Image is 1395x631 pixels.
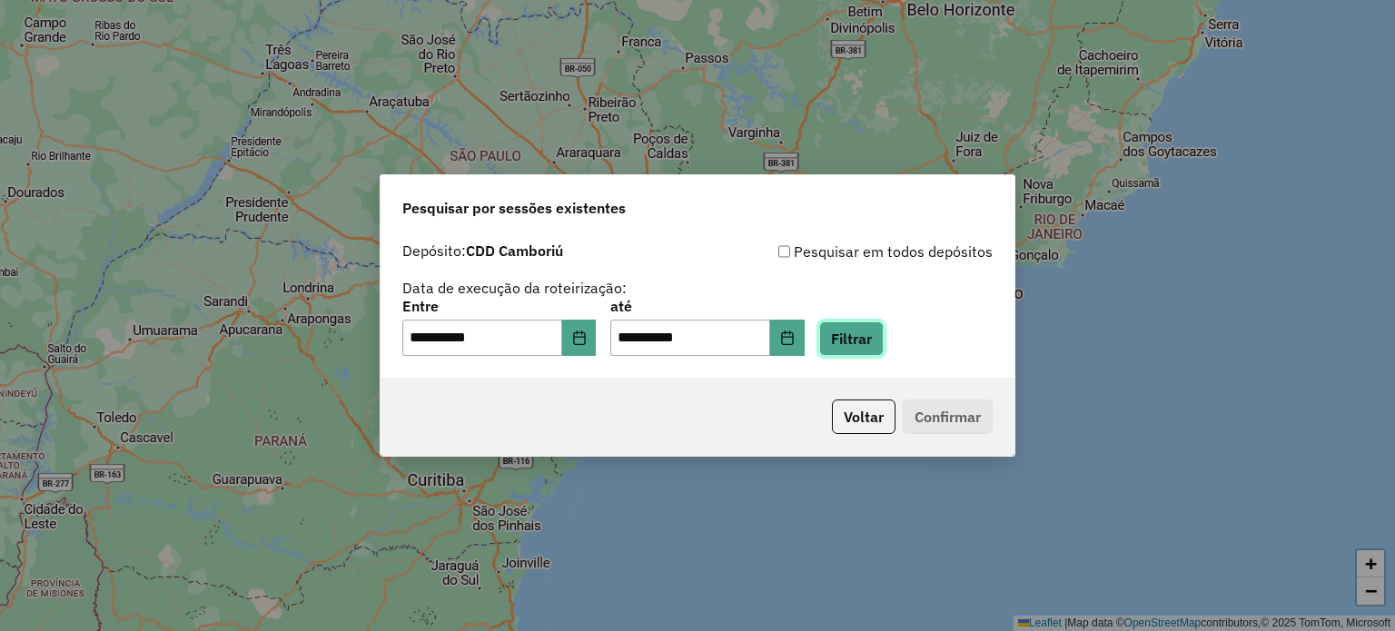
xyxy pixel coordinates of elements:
label: Depósito: [402,240,563,261]
span: Pesquisar por sessões existentes [402,197,626,219]
button: Filtrar [819,321,884,356]
label: Entre [402,295,596,317]
button: Voltar [832,399,895,434]
strong: CDD Camboriú [466,242,563,260]
button: Choose Date [562,320,597,356]
div: Pesquisar em todos depósitos [697,241,993,262]
button: Choose Date [770,320,805,356]
label: até [610,295,804,317]
label: Data de execução da roteirização: [402,277,627,299]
